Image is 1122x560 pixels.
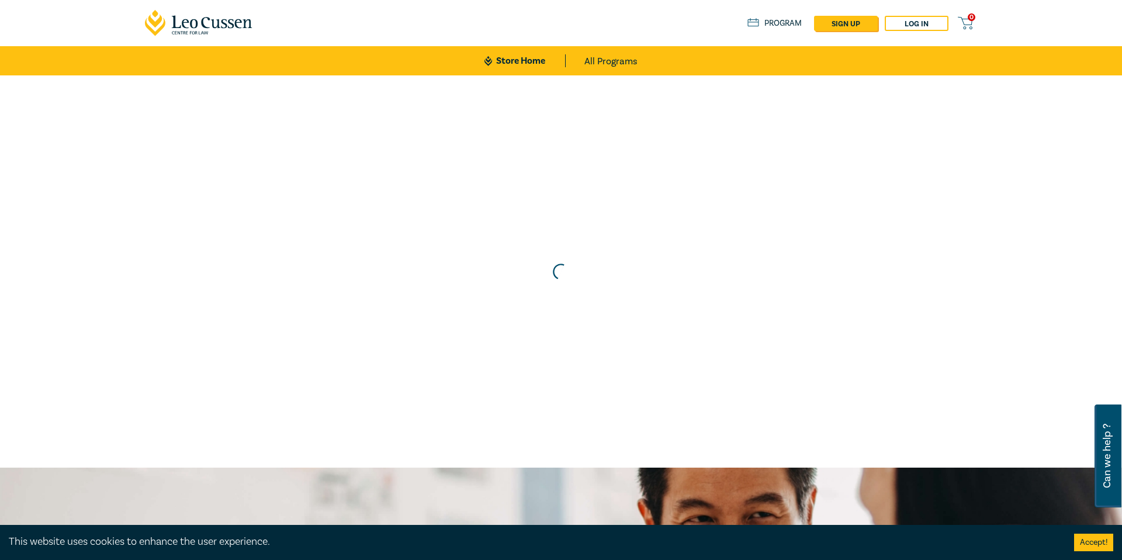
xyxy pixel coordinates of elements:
[584,46,638,75] a: All Programs
[968,13,975,21] span: 0
[484,54,566,67] a: Store Home
[1102,412,1113,500] span: Can we help ?
[885,16,948,31] a: Log in
[747,17,802,30] a: Program
[814,16,878,31] a: sign up
[9,534,1057,549] div: This website uses cookies to enhance the user experience.
[1074,534,1113,551] button: Accept cookies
